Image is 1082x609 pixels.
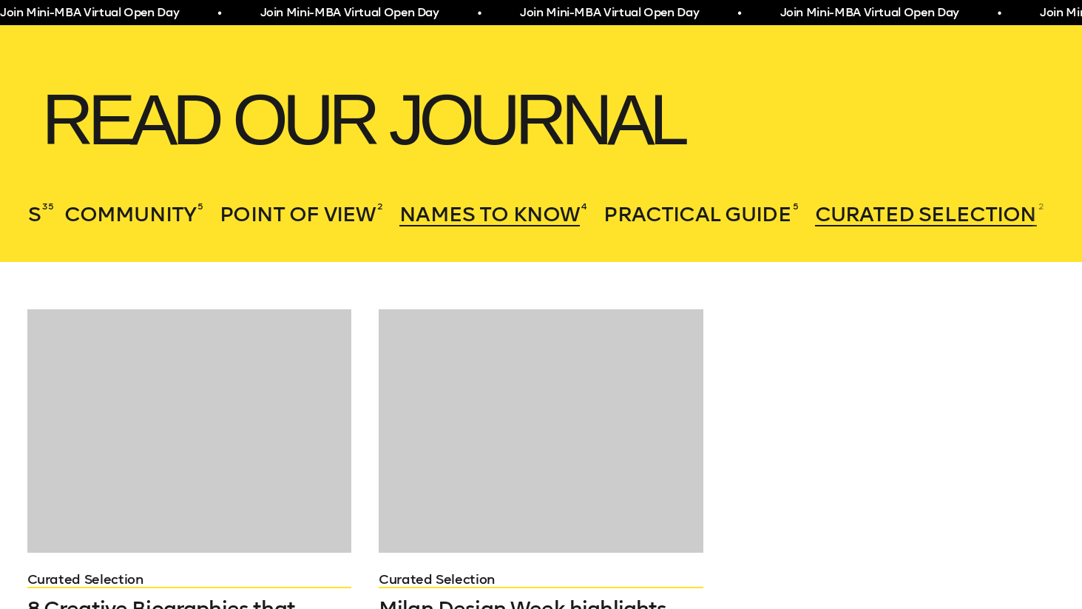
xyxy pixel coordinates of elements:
span: • [214,4,217,22]
span: Point of View [220,202,376,226]
span: • [734,4,737,22]
a: Curated Selection [27,571,352,588]
span: Practical Guide [603,202,791,226]
span: • [994,4,998,22]
sup: 5 [197,201,203,212]
a: Curated Selection [379,571,703,588]
span: • [474,4,478,22]
sup: 35 [42,201,54,212]
span: Curated Selection [815,202,1037,226]
span: community [64,202,196,226]
sup: 2 [377,201,383,212]
sup: 5 [793,201,799,212]
span: Names to Know [399,202,580,226]
sup: 4 [581,201,587,212]
h1: Read our journal [27,73,1055,167]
